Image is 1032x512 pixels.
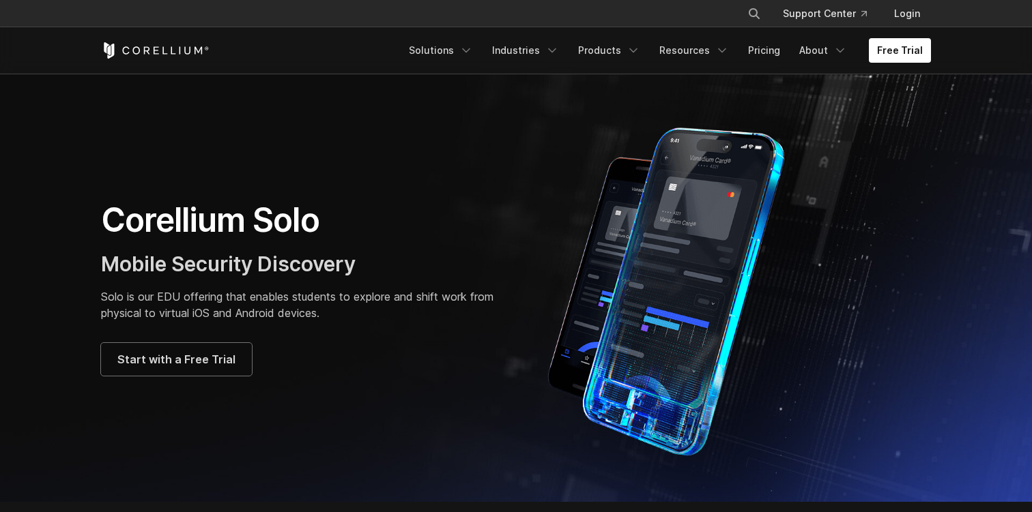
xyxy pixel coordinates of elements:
h1: Corellium Solo [101,200,502,241]
button: Search [742,1,766,26]
a: Industries [484,38,567,63]
a: Resources [651,38,737,63]
a: Solutions [401,38,481,63]
span: Start with a Free Trial [117,351,235,367]
a: Support Center [772,1,878,26]
img: Corellium Solo for mobile app security solutions [530,117,823,458]
a: Pricing [740,38,788,63]
div: Navigation Menu [731,1,931,26]
p: Solo is our EDU offering that enables students to explore and shift work from physical to virtual... [101,288,502,321]
a: Corellium Home [101,42,210,59]
span: Mobile Security Discovery [101,252,356,276]
a: Free Trial [869,38,931,63]
a: About [791,38,855,63]
a: Start with a Free Trial [101,343,252,376]
a: Login [883,1,931,26]
a: Products [570,38,648,63]
div: Navigation Menu [401,38,931,63]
